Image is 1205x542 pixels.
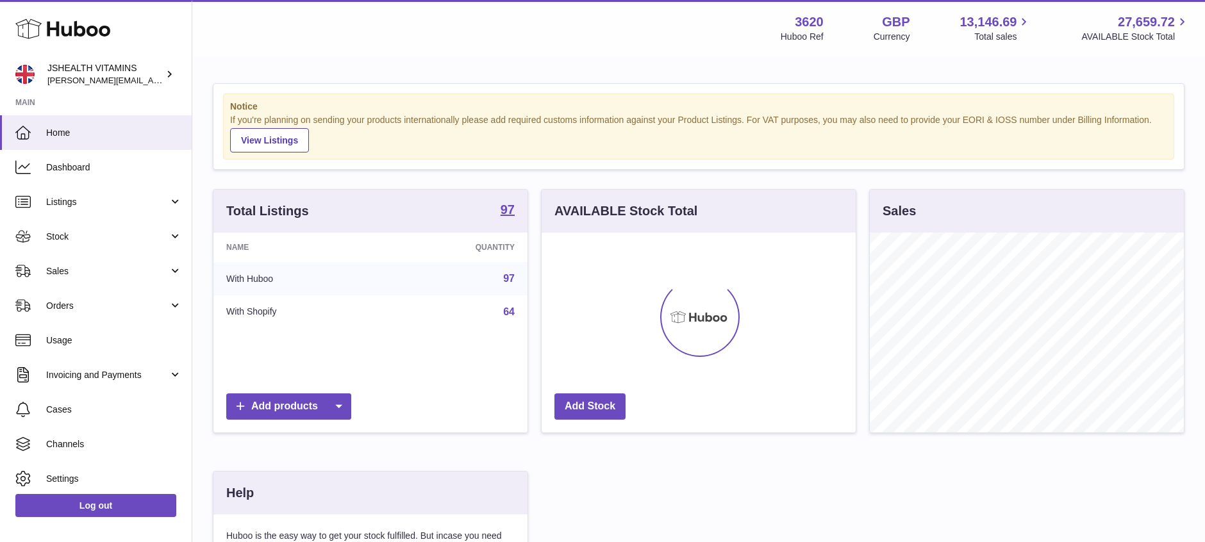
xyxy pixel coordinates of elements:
[46,161,182,174] span: Dashboard
[226,484,254,502] h3: Help
[554,393,626,420] a: Add Stock
[1118,13,1175,31] span: 27,659.72
[46,265,169,277] span: Sales
[883,202,916,220] h3: Sales
[213,262,383,295] td: With Huboo
[230,128,309,152] a: View Listings
[46,231,169,243] span: Stock
[226,202,309,220] h3: Total Listings
[554,202,697,220] h3: AVAILABLE Stock Total
[882,13,910,31] strong: GBP
[46,473,182,485] span: Settings
[503,273,515,284] a: 97
[15,65,35,84] img: francesca@jshealthvitamins.com
[960,13,1031,43] a: 13,146.69 Total sales
[501,203,515,218] a: 97
[503,306,515,317] a: 64
[46,334,182,347] span: Usage
[1081,13,1190,43] a: 27,659.72 AVAILABLE Stock Total
[213,233,383,262] th: Name
[46,404,182,416] span: Cases
[47,75,257,85] span: [PERSON_NAME][EMAIL_ADDRESS][DOMAIN_NAME]
[226,393,351,420] a: Add products
[46,196,169,208] span: Listings
[230,101,1167,113] strong: Notice
[46,438,182,450] span: Channels
[501,203,515,216] strong: 97
[46,369,169,381] span: Invoicing and Payments
[1081,31,1190,43] span: AVAILABLE Stock Total
[46,300,169,312] span: Orders
[874,31,910,43] div: Currency
[383,233,528,262] th: Quantity
[781,31,824,43] div: Huboo Ref
[960,13,1017,31] span: 13,146.69
[974,31,1031,43] span: Total sales
[47,62,163,86] div: JSHEALTH VITAMINS
[46,127,182,139] span: Home
[230,114,1167,152] div: If you're planning on sending your products internationally please add required customs informati...
[15,494,176,517] a: Log out
[795,13,824,31] strong: 3620
[213,295,383,329] td: With Shopify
